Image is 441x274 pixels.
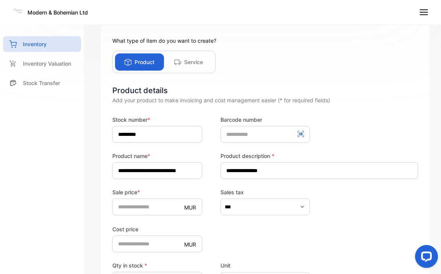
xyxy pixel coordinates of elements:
div: Product details [112,85,418,96]
p: MUR [184,240,196,248]
a: Inventory Valuation [3,56,81,71]
label: Sale price [112,188,202,196]
p: Stock Transfer [23,79,60,87]
label: Qty in stock [112,261,202,269]
p: What type of item do you want to create? [112,37,418,45]
label: Unit [220,261,310,269]
p: Product [135,58,154,66]
p: Service [184,58,203,66]
label: Product description [220,152,418,160]
p: Modern & Bohemian Ltd [28,8,88,16]
div: Add your product to make invoicing and cost management easier (* for required fields) [112,96,418,104]
iframe: LiveChat chat widget [409,242,441,274]
label: Product name [112,152,202,160]
a: Inventory [3,36,81,52]
label: Sales tax [220,188,310,196]
label: Barcode number [220,116,310,124]
label: Stock number [112,116,202,124]
img: Logo [12,5,24,17]
p: Inventory [23,40,47,48]
p: Inventory Valuation [23,60,71,68]
label: Cost price [112,225,202,233]
p: MUR [184,203,196,211]
a: Stock Transfer [3,75,81,91]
